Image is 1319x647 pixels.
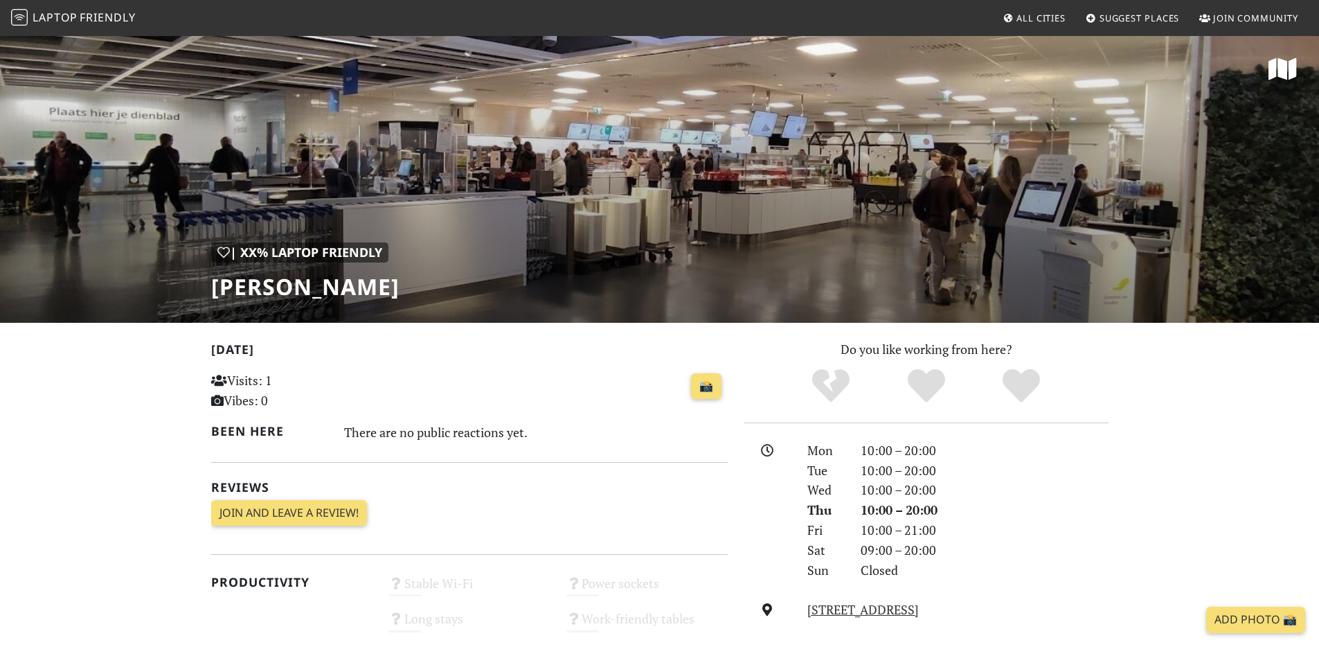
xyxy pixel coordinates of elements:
[211,242,388,263] div: | XX% Laptop Friendly
[852,540,1117,560] div: 09:00 – 20:00
[1080,6,1185,30] a: Suggest Places
[33,10,78,25] span: Laptop
[211,424,328,438] h2: Been here
[1194,6,1304,30] a: Join Community
[799,461,852,481] div: Tue
[380,608,558,643] div: Long stays
[211,575,373,590] h2: Productivity
[799,480,852,500] div: Wed
[344,421,728,443] div: There are no public reactions yet.
[799,441,852,461] div: Mon
[799,560,852,580] div: Sun
[11,9,28,26] img: LaptopFriendly
[691,373,721,400] a: 📸
[852,560,1117,580] div: Closed
[799,520,852,540] div: Fri
[211,342,728,362] h2: [DATE]
[211,480,728,495] h2: Reviews
[80,10,135,25] span: Friendly
[1016,12,1066,24] span: All Cities
[799,500,852,520] div: Thu
[211,274,400,300] h1: [PERSON_NAME]
[973,367,1069,405] div: Definitely!
[997,6,1071,30] a: All Cities
[211,500,367,526] a: Join and leave a review!
[852,441,1117,461] div: 10:00 – 20:00
[558,572,736,608] div: Power sockets
[852,461,1117,481] div: 10:00 – 20:00
[783,367,879,405] div: No
[1100,12,1180,24] span: Suggest Places
[211,371,373,411] p: Visits: 1 Vibes: 0
[380,572,558,608] div: Stable Wi-Fi
[558,608,736,643] div: Work-friendly tables
[799,540,852,560] div: Sat
[852,480,1117,500] div: 10:00 – 20:00
[11,6,136,30] a: LaptopFriendly LaptopFriendly
[852,500,1117,520] div: 10:00 – 20:00
[879,367,974,405] div: Yes
[807,601,919,618] a: [STREET_ADDRESS]
[744,339,1109,360] p: Do you like working from here?
[1213,12,1298,24] span: Join Community
[852,520,1117,540] div: 10:00 – 21:00
[1206,607,1305,633] a: Add Photo 📸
